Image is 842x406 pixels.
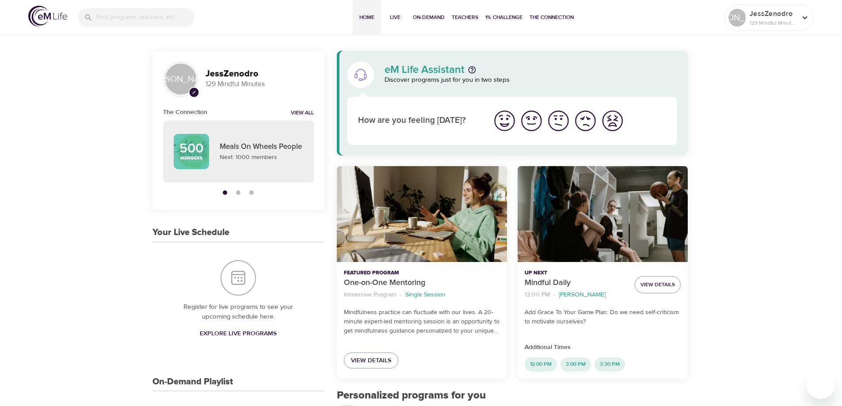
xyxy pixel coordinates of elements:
[344,269,500,277] p: Featured Program
[525,357,557,372] div: 12:00 PM
[344,289,500,301] nav: breadcrumb
[594,360,625,368] span: 3:30 PM
[405,290,446,300] p: Single Session
[530,13,574,22] span: The Connection
[337,389,688,402] h2: Personalized programs for you
[600,109,625,133] img: worst
[180,155,202,162] p: Members
[220,141,303,153] p: Meals On Wheels People
[356,13,377,22] span: Home
[452,13,478,22] span: Teachers
[220,153,303,162] p: Next: 1000 members
[560,357,591,372] div: 3:00 PM
[170,302,307,322] p: Register for live programs to see your upcoming schedule here.
[525,308,681,326] p: Add Grace To Your Game Plan: Do we need self-criticism to motivate ourselves?
[344,308,500,336] p: Mindfulness practice can fluctuate with our lives. A 20-minute expert-led mentoring session is an...
[163,107,207,117] h6: The Connection
[485,13,522,22] span: 1% Challenge
[344,290,396,300] p: Immersive Program
[525,360,557,368] span: 12:00 PM
[553,289,555,301] li: ·
[635,276,681,293] button: View Details
[385,13,406,22] span: Live
[196,326,280,342] a: Explore Live Programs
[385,75,678,85] p: Discover programs just for you in two steps
[491,107,518,134] button: I'm feeling great
[344,353,398,369] a: View Details
[519,109,544,133] img: good
[525,269,628,277] p: Up Next
[206,79,314,89] p: 129 Mindful Minutes
[573,109,598,133] img: bad
[728,9,746,27] div: [PERSON_NAME]
[599,107,626,134] button: I'm feeling worst
[518,107,545,134] button: I'm feeling good
[525,290,550,300] p: 12:00 PM
[492,109,517,133] img: great
[525,289,628,301] nav: breadcrumb
[221,260,256,296] img: Your Live Schedule
[358,114,480,127] p: How are you feeling [DATE]?
[525,277,628,289] p: Mindful Daily
[807,371,835,399] iframe: Button to launch messaging window
[344,277,500,289] p: One-on-One Mentoring
[152,377,233,387] h3: On-Demand Playlist
[572,107,599,134] button: I'm feeling bad
[291,110,314,117] a: View all notifications
[179,142,203,155] p: 500
[750,8,796,19] p: JessZenodro
[96,8,194,27] input: Find programs, teachers, etc...
[525,343,681,352] p: Additional Times
[750,19,796,27] p: 129 Mindful Minutes
[560,360,591,368] span: 3:00 PM
[28,6,67,27] img: logo
[545,107,572,134] button: I'm feeling ok
[413,13,445,22] span: On-Demand
[385,65,465,75] p: eM Life Assistant
[400,289,402,301] li: ·
[152,228,229,238] h3: Your Live Schedule
[559,290,606,300] p: [PERSON_NAME]
[200,328,277,339] span: Explore Live Programs
[351,355,391,366] span: View Details
[206,69,314,79] h3: JessZenodro
[640,280,675,289] span: View Details
[546,109,571,133] img: ok
[337,166,507,262] button: One-on-One Mentoring
[163,61,198,97] div: [PERSON_NAME]
[594,357,625,372] div: 3:30 PM
[354,68,368,82] img: eM Life Assistant
[518,166,688,262] button: Mindful Daily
